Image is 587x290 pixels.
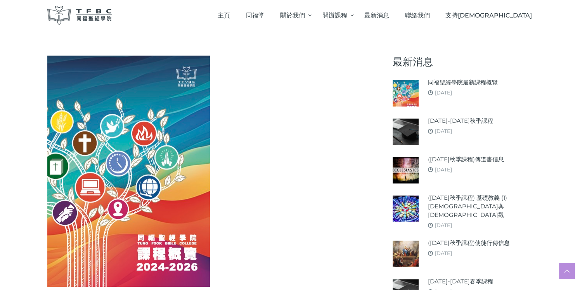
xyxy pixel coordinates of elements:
img: 2025-26年秋季課程 [393,119,419,145]
span: 關於我們 [280,12,305,19]
img: (2025年秋季課程)使徒行傳信息 [393,241,419,267]
img: 同福聖經學院最新課程概覽 [393,80,419,106]
span: 同福堂 [246,12,265,19]
span: 最新消息 [364,12,389,19]
a: 主頁 [210,4,238,27]
span: 支持[DEMOGRAPHIC_DATA] [445,12,532,19]
a: [DATE]-[DATE]秋季課程 [428,117,493,125]
img: (2025年秋季課程) 基礎教義 (1) 聖靈觀與教會觀 [393,196,419,222]
a: 同福聖經學院最新課程概覽 [428,78,498,87]
a: Scroll to top [559,263,575,279]
a: [DATE] [435,166,452,173]
a: ([DATE]秋季課程)使徒行傳信息 [428,239,510,247]
h5: 最新消息 [393,56,540,68]
img: (2025年秋季課程)傳道書信息 [393,157,419,183]
span: 聯絡我們 [405,12,430,19]
span: 開辦課程 [322,12,347,19]
a: 開辦課程 [314,4,356,27]
a: ([DATE]秋季課程) 基礎教義 (1) [DEMOGRAPHIC_DATA]與[DEMOGRAPHIC_DATA]觀 [428,194,540,219]
a: 同福堂 [238,4,272,27]
a: ([DATE]秋季課程)傳道書信息 [428,155,504,164]
a: 聯絡我們 [397,4,438,27]
span: 主頁 [218,12,230,19]
a: [DATE] [435,89,452,96]
a: [DATE]-[DATE]春季課程 [428,277,493,286]
a: [DATE] [435,222,452,228]
img: 同福聖經學院 TFBC [47,6,113,25]
a: [DATE] [435,250,452,256]
a: 關於我們 [272,4,314,27]
a: [DATE] [435,128,452,134]
a: 最新消息 [357,4,397,27]
a: 支持[DEMOGRAPHIC_DATA] [438,4,540,27]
